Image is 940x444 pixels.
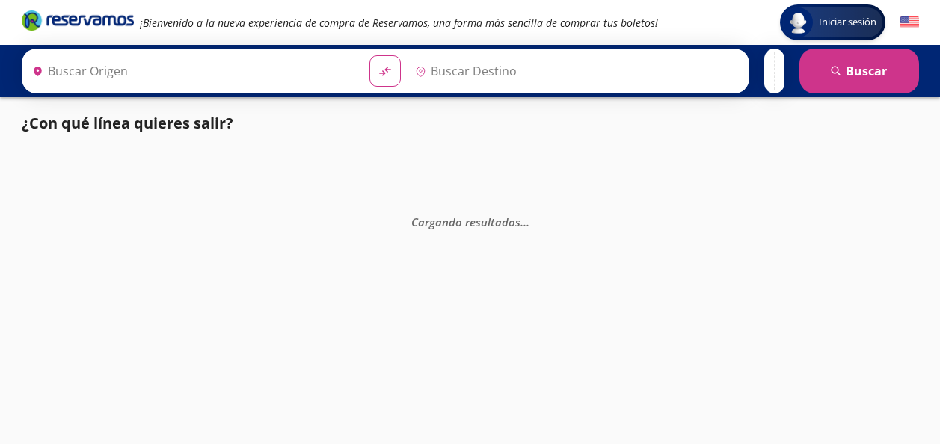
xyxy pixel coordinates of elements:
span: . [523,215,526,229]
span: . [526,215,529,229]
input: Buscar Origen [26,52,358,90]
p: ¿Con qué línea quieres salir? [22,112,233,135]
em: Cargando resultados [411,215,529,229]
em: ¡Bienvenido a la nueva experiencia de compra de Reservamos, una forma más sencilla de comprar tus... [140,16,658,30]
button: Buscar [799,49,919,93]
a: Brand Logo [22,9,134,36]
button: English [900,13,919,32]
span: . [520,215,523,229]
i: Brand Logo [22,9,134,31]
input: Buscar Destino [409,52,741,90]
span: Iniciar sesión [813,15,882,30]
